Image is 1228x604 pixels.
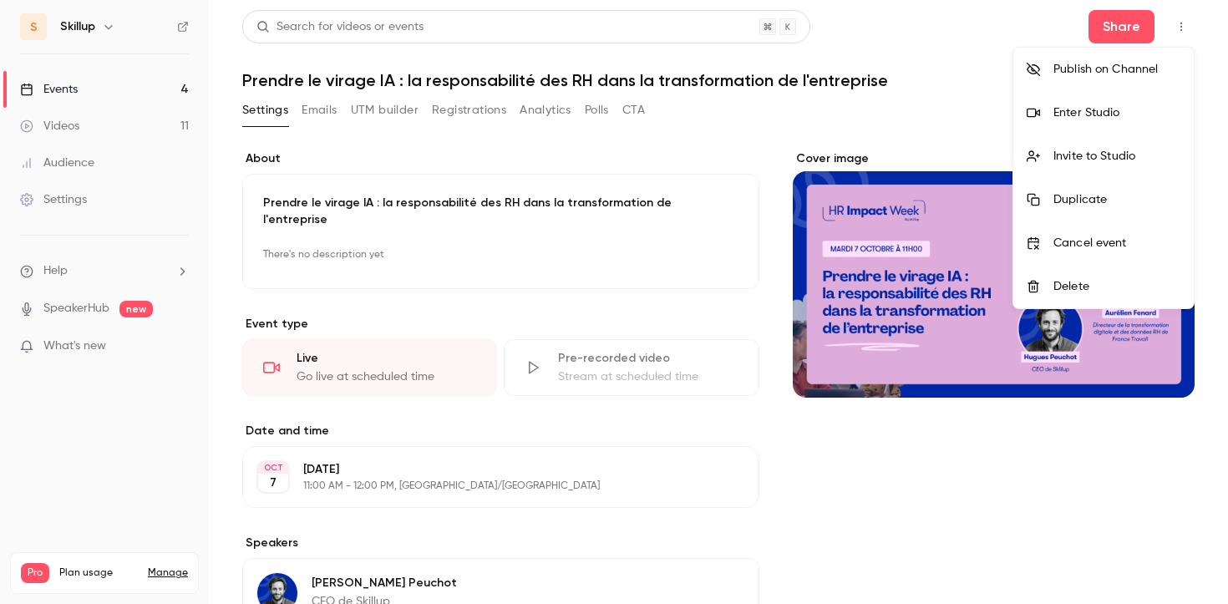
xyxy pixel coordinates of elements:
[1053,235,1180,251] div: Cancel event
[1053,104,1180,121] div: Enter Studio
[1053,278,1180,295] div: Delete
[1053,61,1180,78] div: Publish on Channel
[1053,148,1180,165] div: Invite to Studio
[1053,191,1180,208] div: Duplicate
